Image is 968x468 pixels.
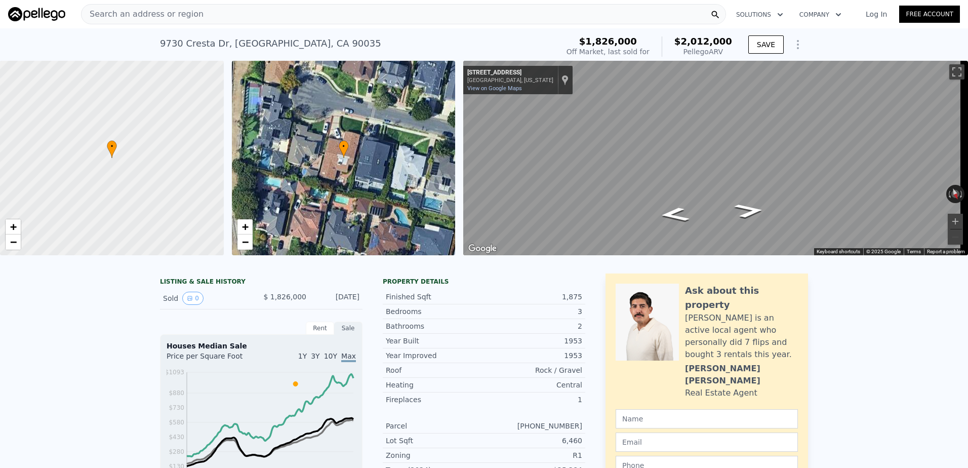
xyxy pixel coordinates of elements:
[685,363,798,387] div: [PERSON_NAME] [PERSON_NAME]
[169,434,184,441] tspan: $430
[616,409,798,428] input: Name
[484,380,582,390] div: Central
[386,306,484,317] div: Bedrooms
[484,306,582,317] div: 3
[567,47,650,57] div: Off Market, last sold for
[791,6,850,24] button: Company
[948,214,963,229] button: Zoom in
[616,433,798,452] input: Email
[169,404,184,411] tspan: $730
[314,292,359,305] div: [DATE]
[169,419,184,426] tspan: $580
[817,248,860,255] button: Keyboard shortcuts
[866,249,901,254] span: © 2025 Google
[386,350,484,361] div: Year Improved
[386,336,484,346] div: Year Built
[899,6,960,23] a: Free Account
[685,387,757,399] div: Real Estate Agent
[948,229,963,245] button: Zoom out
[165,369,184,376] tspan: $1093
[386,450,484,460] div: Zoning
[386,380,484,390] div: Heating
[10,236,17,248] span: −
[728,6,791,24] button: Solutions
[854,9,899,19] a: Log In
[685,312,798,361] div: [PERSON_NAME] is an active local agent who personally did 7 flips and bought 3 rentals this year.
[167,341,356,351] div: Houses Median Sale
[82,8,204,20] span: Search an address or region
[674,36,732,47] span: $2,012,000
[107,142,117,151] span: •
[237,219,253,235] a: Zoom in
[6,219,21,235] a: Zoom in
[263,293,306,301] span: $ 1,826,000
[386,395,484,405] div: Fireplaces
[386,365,484,375] div: Roof
[341,352,356,362] span: Max
[927,249,965,254] a: Report a problem
[241,220,248,233] span: +
[467,85,522,92] a: View on Google Maps
[484,350,582,361] div: 1953
[484,436,582,446] div: 6,460
[339,142,349,151] span: •
[484,365,582,375] div: Rock / Gravel
[579,36,637,47] span: $1,826,000
[484,292,582,302] div: 1,875
[237,235,253,250] a: Zoom out
[386,436,484,446] div: Lot Sqft
[241,236,248,248] span: −
[484,336,582,346] div: 1953
[298,352,307,360] span: 1Y
[334,322,362,335] div: Sale
[946,185,952,203] button: Rotate counterclockwise
[311,352,319,360] span: 3Y
[463,61,968,255] div: Map
[167,351,261,367] div: Price per Square Foot
[722,200,777,221] path: Go West, Cresta Dr
[949,64,964,80] button: Toggle fullscreen view
[169,448,184,455] tspan: $280
[160,278,362,288] div: LISTING & SALE HISTORY
[561,74,569,86] a: Show location on map
[484,395,582,405] div: 1
[948,184,962,204] button: Reset the view
[466,242,499,255] a: Open this area in Google Maps (opens a new window)
[339,140,349,158] div: •
[107,140,117,158] div: •
[484,450,582,460] div: R1
[748,35,784,54] button: SAVE
[8,7,65,21] img: Pellego
[674,47,732,57] div: Pellego ARV
[10,220,17,233] span: +
[383,278,585,286] div: Property details
[160,36,381,51] div: 9730 Cresta Dr , [GEOGRAPHIC_DATA] , CA 90035
[6,235,21,250] a: Zoom out
[467,69,553,77] div: [STREET_ADDRESS]
[386,292,484,302] div: Finished Sqft
[685,284,798,312] div: Ask about this property
[959,185,965,203] button: Rotate clockwise
[463,61,968,255] div: Street View
[647,204,702,225] path: Go East, Cresta Dr
[484,321,582,331] div: 2
[324,352,337,360] span: 10Y
[788,34,808,55] button: Show Options
[163,292,253,305] div: Sold
[169,389,184,397] tspan: $880
[466,242,499,255] img: Google
[907,249,921,254] a: Terms (opens in new tab)
[386,421,484,431] div: Parcel
[306,322,334,335] div: Rent
[182,292,204,305] button: View historical data
[467,77,553,84] div: [GEOGRAPHIC_DATA], [US_STATE]
[484,421,582,431] div: [PHONE_NUMBER]
[386,321,484,331] div: Bathrooms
